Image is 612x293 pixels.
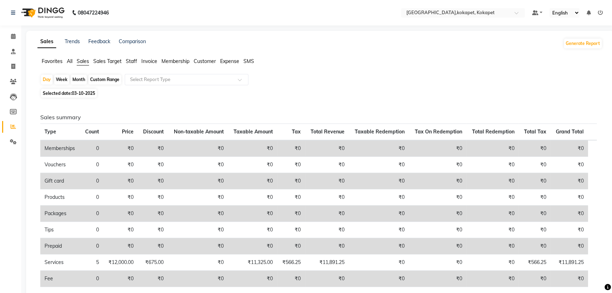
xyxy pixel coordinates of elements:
td: Memberships [40,140,80,157]
span: Non-taxable Amount [174,128,224,135]
td: ₹0 [466,189,519,206]
span: SMS [243,58,254,64]
td: ₹11,325.00 [228,254,277,271]
span: Price [122,128,134,135]
td: ₹0 [551,140,588,157]
button: Generate Report [564,39,602,48]
td: ₹0 [349,254,409,271]
td: ₹0 [519,140,551,157]
span: Taxable Redemption [355,128,405,135]
td: 0 [80,173,103,189]
td: 0 [80,189,103,206]
td: ₹0 [168,238,228,254]
td: ₹0 [277,140,305,157]
td: ₹0 [228,222,277,238]
td: ₹0 [305,140,349,157]
td: ₹0 [466,254,519,271]
td: ₹0 [138,271,168,287]
div: Month [71,75,87,85]
td: ₹0 [519,173,551,189]
td: ₹0 [103,222,138,238]
span: Staff [126,58,137,64]
td: ₹0 [168,271,228,287]
td: ₹0 [277,157,305,173]
td: ₹0 [103,157,138,173]
td: ₹0 [103,206,138,222]
td: ₹0 [138,189,168,206]
td: ₹0 [349,157,409,173]
td: ₹0 [228,206,277,222]
td: ₹0 [138,206,168,222]
td: ₹0 [551,238,588,254]
td: ₹0 [349,222,409,238]
td: ₹0 [409,206,466,222]
td: ₹0 [519,157,551,173]
td: ₹0 [277,222,305,238]
td: ₹0 [228,189,277,206]
td: ₹675.00 [138,254,168,271]
td: ₹12,000.00 [103,254,138,271]
span: Sales [77,58,89,64]
td: ₹0 [466,222,519,238]
td: ₹0 [409,238,466,254]
td: ₹0 [519,238,551,254]
div: Week [54,75,69,85]
td: ₹0 [466,271,519,287]
span: Total Revenue [311,128,345,135]
td: ₹0 [168,206,228,222]
td: ₹566.25 [519,254,551,271]
span: Total Tax [524,128,546,135]
td: ₹0 [228,271,277,287]
span: Taxable Amount [234,128,273,135]
td: 5 [80,254,103,271]
div: Custom Range [88,75,121,85]
td: ₹0 [305,206,349,222]
td: ₹0 [103,189,138,206]
a: Comparison [119,38,146,45]
td: ₹0 [349,206,409,222]
td: ₹0 [228,173,277,189]
td: ₹0 [138,238,168,254]
td: ₹0 [305,157,349,173]
td: 0 [80,157,103,173]
a: Sales [37,35,56,48]
td: ₹566.25 [277,254,305,271]
td: ₹0 [168,140,228,157]
td: ₹0 [228,140,277,157]
td: ₹0 [103,238,138,254]
span: Type [45,128,56,135]
span: Tax On Redemption [415,128,462,135]
td: ₹0 [551,271,588,287]
span: Total Redemption [472,128,514,135]
span: Sales Target [93,58,122,64]
span: Favorites [42,58,63,64]
td: 0 [80,206,103,222]
td: ₹0 [466,238,519,254]
td: ₹0 [551,157,588,173]
td: Products [40,189,80,206]
td: ₹0 [103,140,138,157]
td: ₹0 [305,238,349,254]
td: ₹0 [466,157,519,173]
td: ₹0 [138,173,168,189]
td: ₹0 [466,173,519,189]
td: ₹0 [305,189,349,206]
td: ₹0 [305,222,349,238]
span: Customer [194,58,216,64]
td: ₹0 [228,238,277,254]
span: Membership [161,58,189,64]
h6: Sales summary [40,114,597,121]
td: ₹0 [349,140,409,157]
td: ₹0 [551,173,588,189]
span: All [67,58,72,64]
td: 0 [80,238,103,254]
a: Trends [65,38,80,45]
td: ₹0 [277,238,305,254]
td: ₹0 [103,173,138,189]
td: ₹0 [551,189,588,206]
td: ₹0 [138,140,168,157]
span: 03-10-2025 [72,91,95,96]
td: Tips [40,222,80,238]
span: Count [85,128,99,135]
td: ₹0 [349,238,409,254]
